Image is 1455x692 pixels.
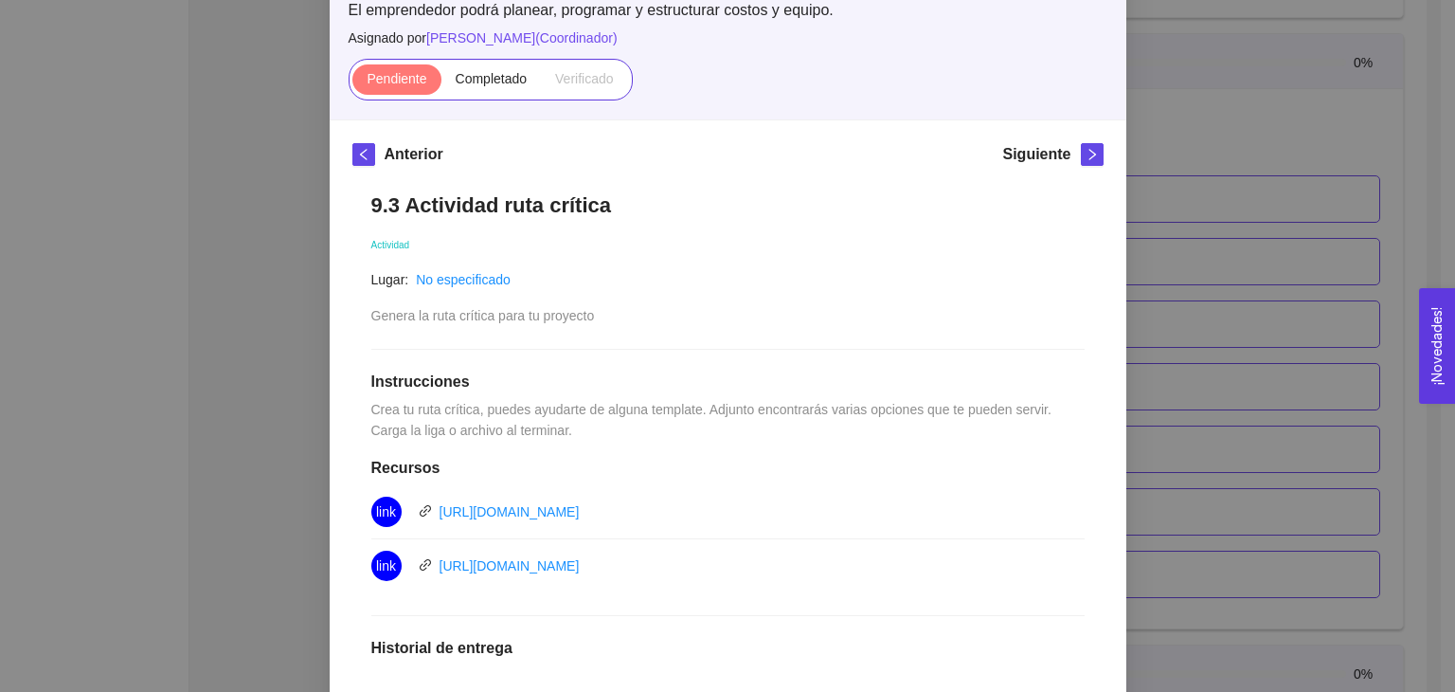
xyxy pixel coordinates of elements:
span: Asignado por [349,27,1107,48]
span: right [1082,148,1103,161]
span: link [419,504,432,518]
a: [URL][DOMAIN_NAME] [440,558,580,574]
span: Actividad [371,240,410,250]
span: Verificado [555,71,613,86]
span: link [376,497,396,527]
a: No especificado [416,272,511,287]
span: left [353,148,374,161]
article: Lugar: [371,269,409,290]
span: [PERSON_NAME] ( Coordinador ) [426,30,618,46]
h5: Anterior [385,143,443,166]
button: Open Feedback Widget [1419,288,1455,404]
h1: Instrucciones [371,373,1085,392]
h5: Siguiente [1002,143,1070,166]
h1: Historial de entrega [371,639,1085,658]
span: Crea tu ruta crítica, puedes ayudarte de alguna template. Adjunto encontrarás varias opciones que... [371,402,1055,438]
button: right [1081,143,1104,166]
span: link [419,558,432,572]
h1: Recursos [371,459,1085,478]
span: Completado [456,71,528,86]
span: link [376,551,396,581]
a: [URL][DOMAIN_NAME] [440,504,580,519]
span: Genera la ruta crítica para tu proyecto [371,308,595,323]
h1: 9.3 Actividad ruta crítica [371,192,1085,218]
button: left [352,143,375,166]
span: Pendiente [367,71,426,86]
